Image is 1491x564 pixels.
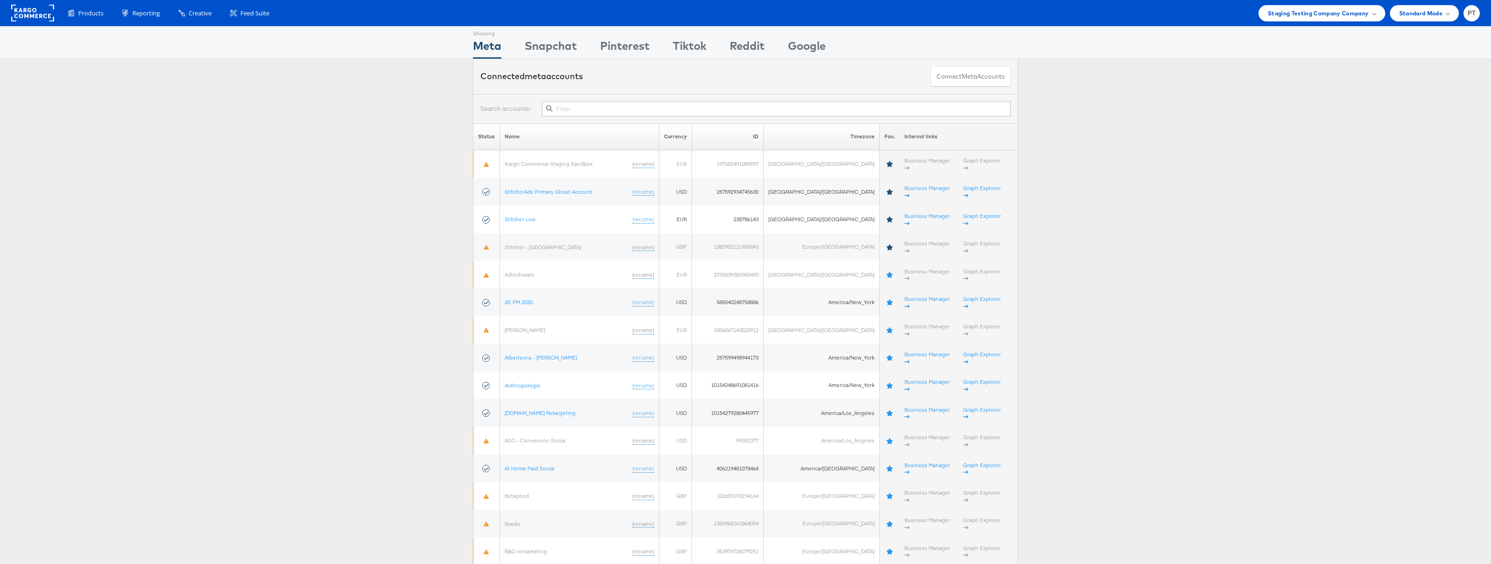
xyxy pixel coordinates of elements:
[659,510,692,537] td: GBP
[505,271,534,278] a: Adtechware
[505,492,529,499] a: Betapond
[904,378,950,393] a: Business Manager
[963,544,1001,558] a: Graph Explorer
[692,316,764,344] td: 1006067143522912
[692,123,764,150] th: ID
[632,520,654,528] a: (rename)
[632,271,654,279] a: (rename)
[692,150,764,178] td: 197682491089597
[692,261,764,288] td: 2735839383383493
[1399,8,1443,18] span: Standard Mode
[473,27,501,38] div: Showing
[673,38,706,59] div: Tiktok
[764,510,880,537] td: Europe/[GEOGRAPHIC_DATA]
[659,372,692,399] td: USD
[963,516,1001,531] a: Graph Explorer
[692,510,764,537] td: 1383968161864054
[659,233,692,260] td: GBP
[962,72,977,81] span: meta
[904,406,950,420] a: Business Manager
[659,482,692,510] td: GBP
[659,399,692,427] td: USD
[692,233,764,260] td: 1382902121955843
[904,461,950,476] a: Business Manager
[600,38,650,59] div: Pinterest
[904,516,950,531] a: Business Manager
[764,482,880,510] td: Europe/[GEOGRAPHIC_DATA]
[632,409,654,417] a: (rename)
[632,299,654,306] a: (rename)
[963,239,1001,254] a: Graph Explorer
[542,102,1011,116] input: Filter
[963,295,1001,309] a: Graph Explorer
[632,464,654,472] a: (rename)
[963,461,1001,476] a: Graph Explorer
[764,455,880,482] td: America/[GEOGRAPHIC_DATA]
[904,184,950,199] a: Business Manager
[473,38,501,59] div: Meta
[505,299,533,306] a: AE PM 2020
[525,71,546,82] span: meta
[659,427,692,454] td: USD
[632,353,654,361] a: (rename)
[788,38,826,59] div: Google
[505,547,547,554] a: B&Q remarketing
[963,406,1001,420] a: Graph Explorer
[505,353,577,360] a: Albertsons - [PERSON_NAME]
[1468,10,1476,16] span: PT
[764,399,880,427] td: America/Los_Angeles
[659,288,692,316] td: USD
[904,156,950,171] a: Business Manager
[730,38,765,59] div: Reddit
[963,433,1001,448] a: Graph Explorer
[500,123,659,150] th: Name
[473,123,500,150] th: Status
[632,188,654,196] a: (rename)
[904,544,950,558] a: Business Manager
[659,455,692,482] td: USD
[632,547,654,555] a: (rename)
[659,123,692,150] th: Currency
[764,316,880,344] td: [GEOGRAPHIC_DATA]/[GEOGRAPHIC_DATA]
[132,9,160,18] span: Reporting
[904,323,950,337] a: Business Manager
[659,261,692,288] td: EUR
[692,482,764,510] td: 102609193234164
[659,344,692,371] td: USD
[904,267,950,282] a: Business Manager
[692,288,764,316] td: 585540248758886
[525,38,577,59] div: Snapchat
[692,427,764,454] td: 99352377
[480,70,583,82] div: Connected accounts
[904,295,950,309] a: Business Manager
[659,205,692,233] td: EUR
[963,323,1001,337] a: Graph Explorer
[692,205,764,233] td: 238786143
[764,178,880,205] td: [GEOGRAPHIC_DATA]/[GEOGRAPHIC_DATA]
[764,427,880,454] td: America/Los_Angeles
[240,9,269,18] span: Feed Suite
[963,378,1001,393] a: Graph Explorer
[764,344,880,371] td: America/New_York
[505,215,536,222] a: Stitcher Live
[692,344,764,371] td: 257599498944173
[505,326,545,333] a: [PERSON_NAME]
[505,437,566,444] a: ASO - Conversion Social
[632,381,654,389] a: (rename)
[764,150,880,178] td: [GEOGRAPHIC_DATA]/[GEOGRAPHIC_DATA]
[963,156,1001,171] a: Graph Explorer
[659,178,692,205] td: USD
[505,381,540,388] a: Anthropologie
[764,205,880,233] td: [GEOGRAPHIC_DATA]/[GEOGRAPHIC_DATA]
[963,184,1001,199] a: Graph Explorer
[904,239,950,254] a: Business Manager
[505,188,592,195] a: StitcherAds Primary Ghost Account
[632,160,654,168] a: (rename)
[189,9,212,18] span: Creative
[904,212,950,226] a: Business Manager
[505,409,575,416] a: [DOMAIN_NAME] Retargeting
[659,316,692,344] td: EUR
[632,243,654,251] a: (rename)
[505,520,520,527] a: Blacks
[632,326,654,334] a: (rename)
